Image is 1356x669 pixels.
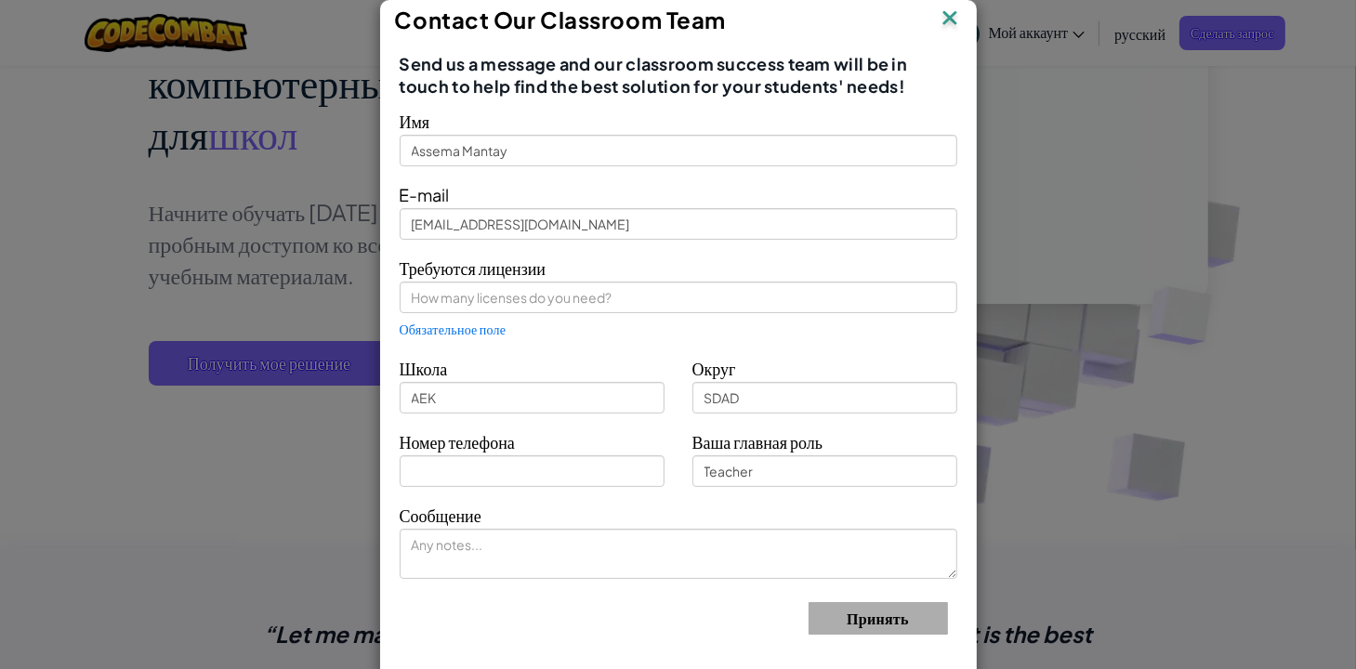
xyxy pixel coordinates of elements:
[400,53,957,98] span: Send us a message and our classroom success team will be in touch to help find the best solution ...
[400,184,450,205] span: E-mail
[400,431,515,453] span: Номер телефона
[400,358,448,379] span: Школа
[395,6,727,33] span: Contact Our Classroom Team
[400,111,430,132] span: Имя
[938,6,962,33] img: IconClose.svg
[400,321,507,336] span: Обязательное поле
[692,358,736,379] span: Округ
[692,455,957,487] input: Teacher, Principal, etc.
[692,431,823,453] span: Ваша главная роль
[809,602,948,635] button: Принять
[400,282,957,313] input: How many licenses do you need?
[400,505,481,526] span: Сообщение
[400,257,546,279] span: Требуются лицензии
